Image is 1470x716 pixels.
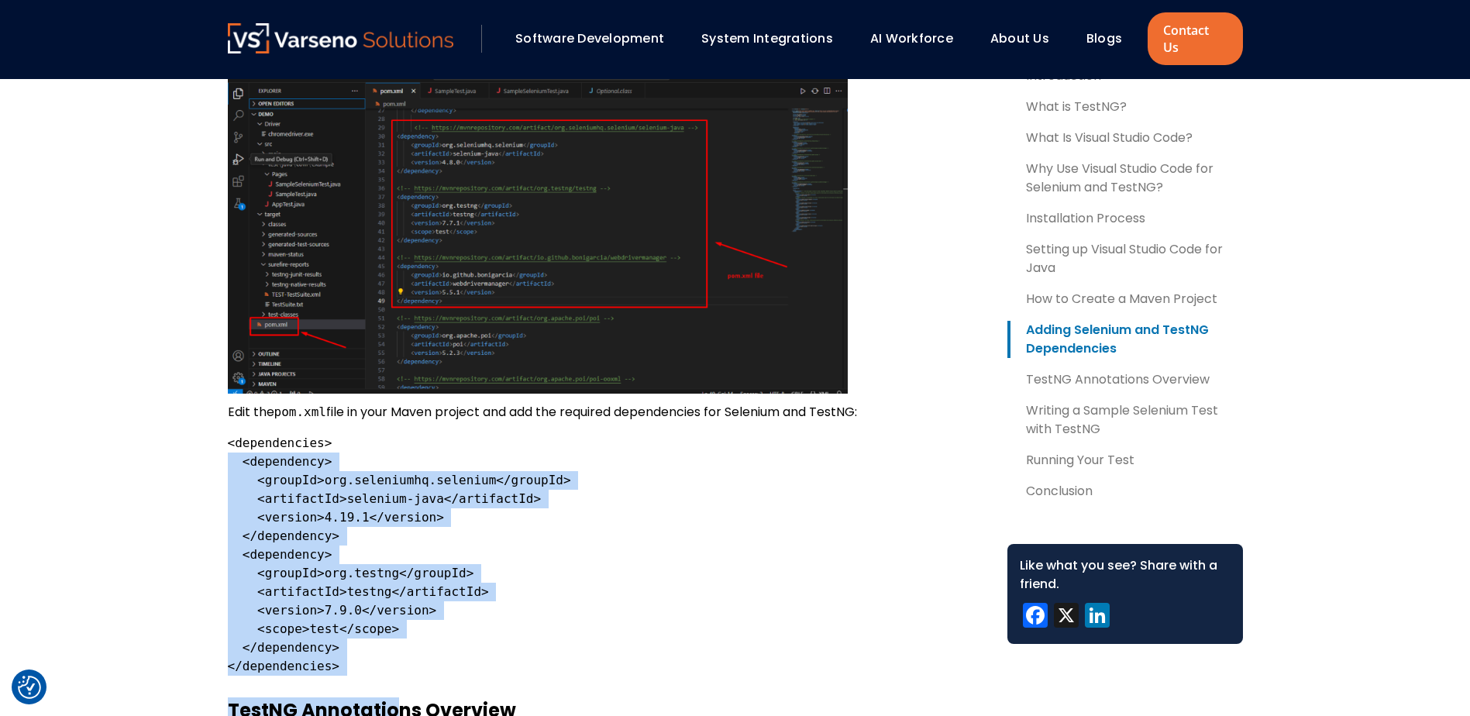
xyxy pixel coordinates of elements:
[1086,29,1122,47] a: Blogs
[228,403,983,422] p: Edit the file in your Maven project and add the required dependencies for Selenium and TestNG:
[508,26,686,52] div: Software Development
[1007,370,1243,389] a: TestNG Annotations Overview
[1007,240,1243,277] a: Setting up Visual Studio Code for Java
[1079,26,1144,52] div: Blogs
[1007,209,1243,228] a: Installation Process
[228,23,454,54] a: Varseno Solutions – Product Engineering & IT Services
[228,435,571,673] code: <dependencies> <dependency> <groupId>org.seleniumhq.selenium</groupId> <artifactId>selenium-java<...
[18,676,41,699] button: Cookie Settings
[1082,603,1113,632] a: LinkedIn
[1007,129,1243,147] a: What Is Visual Studio Code?
[1148,12,1242,65] a: Contact Us
[228,23,454,53] img: Varseno Solutions – Product Engineering & IT Services
[990,29,1049,47] a: About Us
[1020,556,1231,594] div: Like what you see? Share with a friend.
[1007,160,1243,197] a: Why Use Visual Studio Code for Selenium and TestNG?
[274,404,326,419] code: pom.xml
[1007,98,1243,116] a: What is TestNG?
[18,676,41,699] img: Revisit consent button
[1007,290,1243,308] a: How to Create a Maven Project
[983,26,1071,52] div: About Us
[862,26,975,52] div: AI Workforce
[701,29,833,47] a: System Integrations
[1051,603,1082,632] a: X
[1007,482,1243,501] a: Conclusion
[870,29,953,47] a: AI Workforce
[1007,451,1243,470] a: Running Your Test
[694,26,855,52] div: System Integrations
[1007,321,1243,358] a: Adding Selenium and TestNG Dependencies
[1020,603,1051,632] a: Facebook
[515,29,664,47] a: Software Development
[1007,401,1243,439] a: Writing a Sample Selenium Test with TestNG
